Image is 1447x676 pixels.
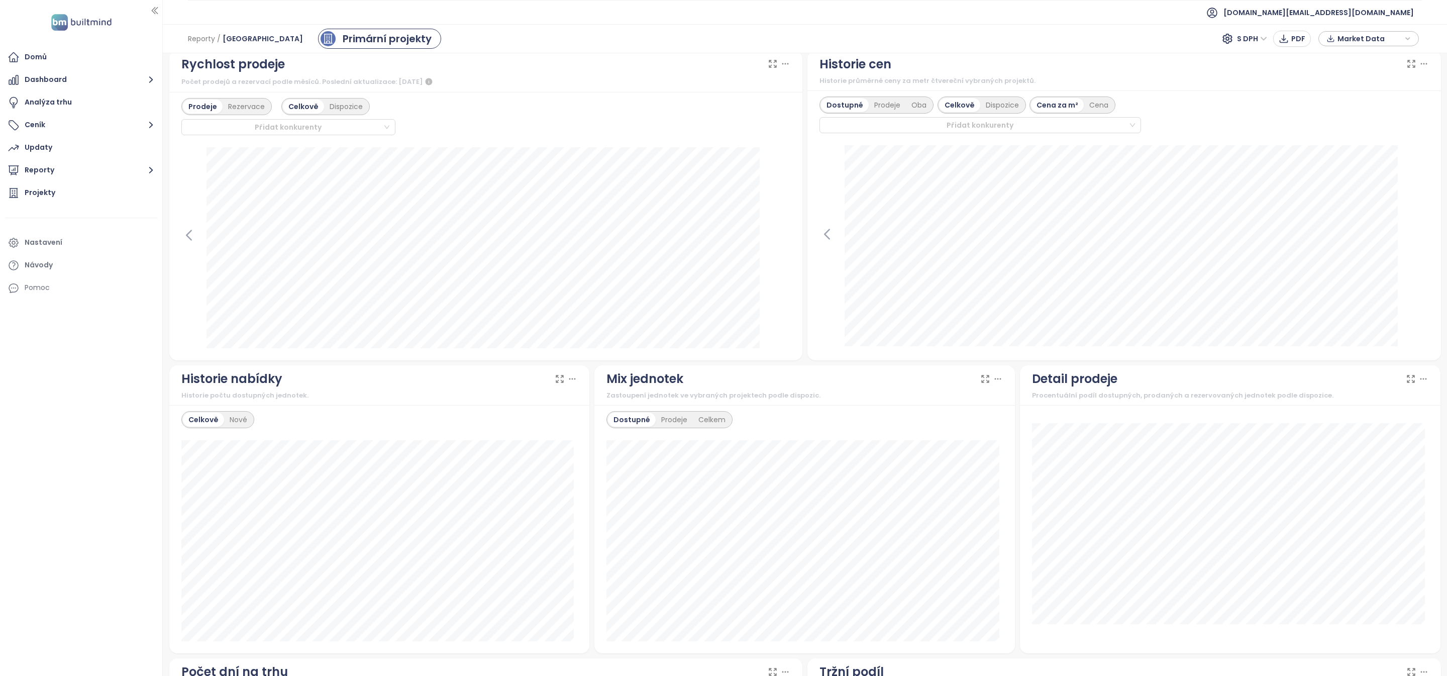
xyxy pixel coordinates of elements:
[1223,1,1414,25] span: [DOMAIN_NAME][EMAIL_ADDRESS][DOMAIN_NAME]
[5,255,157,275] a: Návody
[25,51,47,63] div: Domů
[1337,31,1402,46] span: Market Data
[181,391,578,401] div: Historie počtu dostupných jednotek.
[25,186,55,199] div: Projekty
[5,160,157,180] button: Reporty
[5,70,157,90] button: Dashboard
[5,47,157,67] a: Domů
[1291,33,1305,44] span: PDF
[693,413,731,427] div: Celkem
[25,259,53,271] div: Návody
[5,183,157,203] a: Projekty
[608,413,656,427] div: Dostupné
[1031,98,1084,112] div: Cena za m²
[181,369,282,389] div: Historie nabídky
[939,98,980,112] div: Celkově
[1084,98,1114,112] div: Cena
[1273,31,1311,47] button: PDF
[181,76,791,88] div: Počet prodejů a rezervací podle měsíců. Poslední aktualizace: [DATE]
[906,98,932,112] div: Oba
[1032,391,1428,401] div: Procentuální podíl dostupných, prodaných a rezervovaných jednotek podle dispozice.
[188,30,215,48] span: Reporty
[5,138,157,158] a: Updaty
[183,100,223,114] div: Prodeje
[980,98,1024,112] div: Dispozice
[819,76,1429,86] div: Historie průměrné ceny za metr čtvereční vybraných projektů.
[283,100,324,114] div: Celkově
[25,141,52,154] div: Updaty
[343,31,432,46] div: Primární projekty
[223,100,270,114] div: Rezervace
[25,236,62,249] div: Nastavení
[318,29,441,49] a: primary
[25,281,50,294] div: Pomoc
[1032,369,1117,389] div: Detail prodeje
[656,413,693,427] div: Prodeje
[606,391,1003,401] div: Zastoupení jednotek ve vybraných projektech podle dispozic.
[223,30,303,48] span: [GEOGRAPHIC_DATA]
[48,12,115,33] img: logo
[25,96,72,109] div: Analýza trhu
[821,98,869,112] div: Dostupné
[217,30,221,48] span: /
[183,413,224,427] div: Celkově
[819,55,891,74] div: Historie cen
[606,369,683,389] div: Mix jednotek
[1237,31,1267,46] span: S DPH
[1324,31,1413,46] div: button
[224,413,253,427] div: Nové
[5,92,157,113] a: Analýza trhu
[5,278,157,298] div: Pomoc
[181,55,285,74] div: Rychlost prodeje
[5,115,157,135] button: Ceník
[324,100,368,114] div: Dispozice
[5,233,157,253] a: Nastavení
[869,98,906,112] div: Prodeje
